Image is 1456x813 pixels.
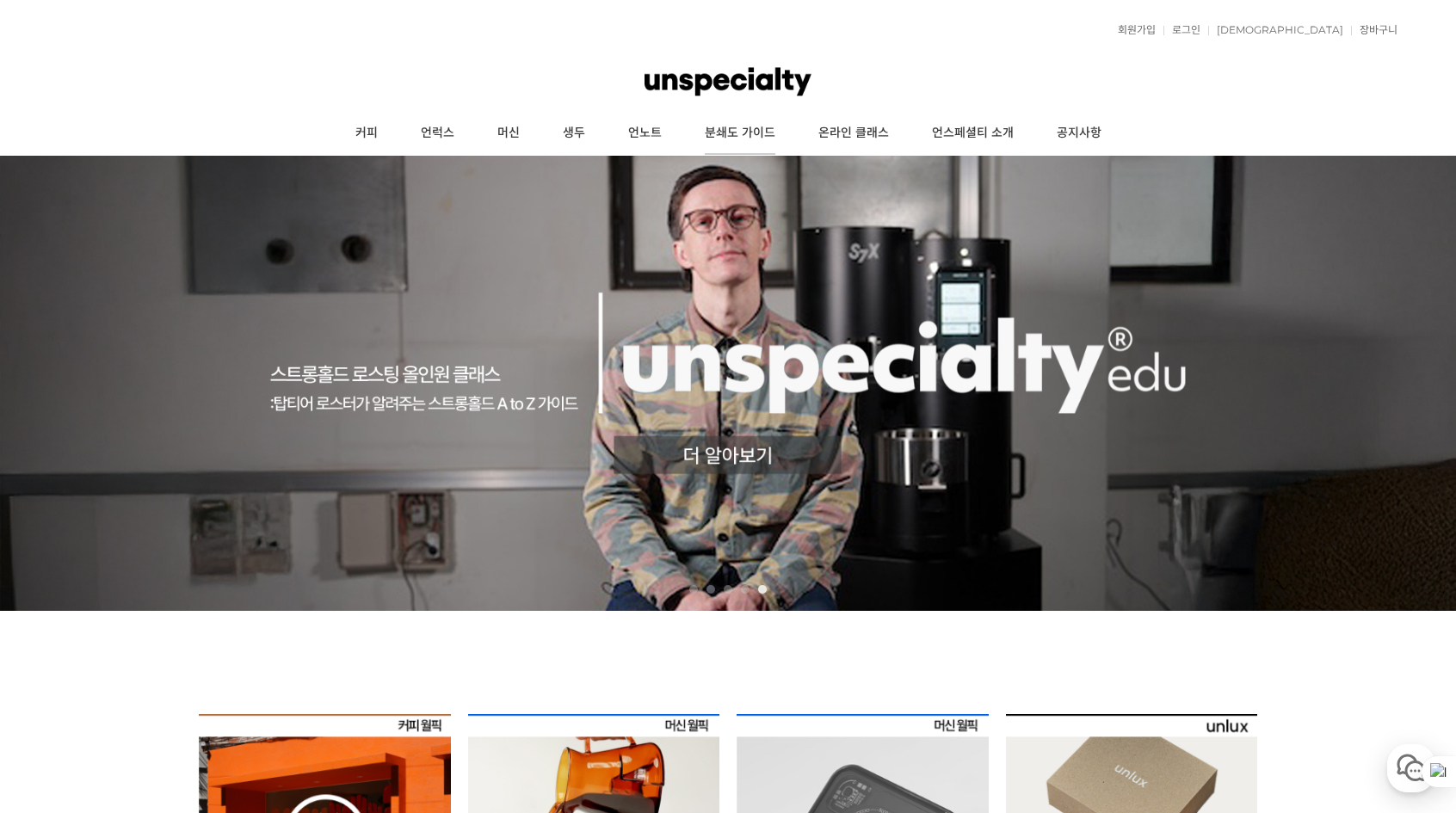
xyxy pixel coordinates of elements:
[1109,25,1156,35] a: 회원가입
[741,585,750,594] a: 4
[476,112,541,155] a: 머신
[1035,112,1123,155] a: 공지사항
[1163,25,1200,35] a: 로그인
[645,56,811,108] img: 언스페셜티 몰
[1351,25,1397,35] a: 장바구니
[399,112,476,155] a: 언럭스
[334,112,399,155] a: 커피
[683,112,797,155] a: 분쇄도 가이드
[706,585,715,594] a: 2
[607,112,683,155] a: 언노트
[797,112,910,155] a: 온라인 클래스
[724,585,732,594] a: 3
[758,585,767,594] a: 5
[910,112,1035,155] a: 언스페셜티 소개
[1208,25,1343,35] a: [DEMOGRAPHIC_DATA]
[541,112,607,155] a: 생두
[689,585,698,594] a: 1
